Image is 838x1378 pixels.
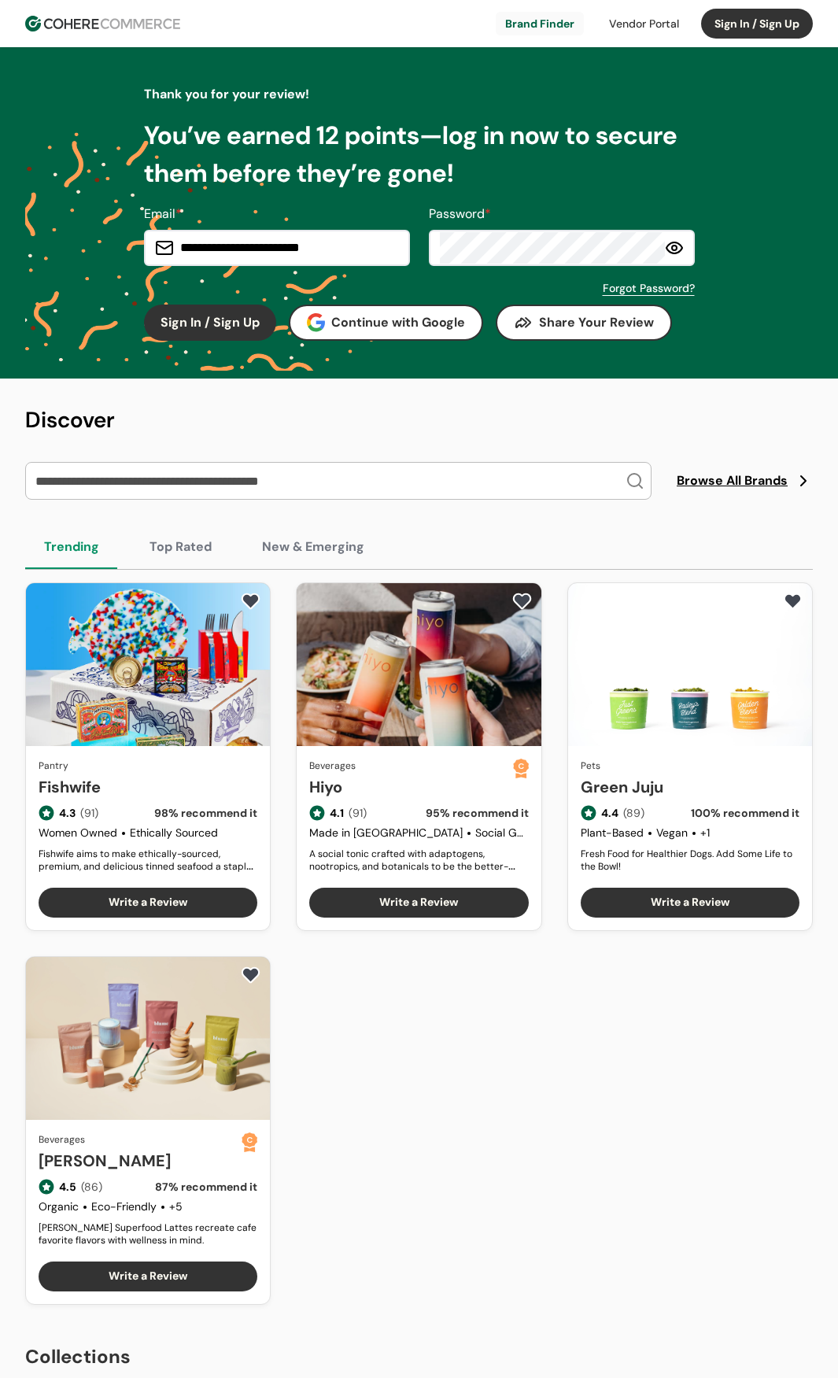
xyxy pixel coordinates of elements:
button: add to favorite [509,589,535,613]
button: add to favorite [780,589,806,613]
a: Fishwife [39,775,257,799]
h2: Collections [25,1343,813,1371]
span: Browse All Brands [677,471,788,490]
div: Continue with Google [307,313,466,332]
button: Top Rated [131,525,231,569]
span: Discover [25,405,115,434]
button: add to favorite [238,963,264,987]
span: Email [144,205,175,222]
a: Forgot Password? [603,280,695,297]
p: Thank you for your review! [144,85,695,104]
button: Write a Review [309,888,528,918]
button: Sign In / Sign Up [144,305,276,341]
button: Write a Review [39,1262,257,1291]
img: Cohere Logo [25,16,180,31]
p: You’ve earned 12 points—log in now to secure them before they’re gone! [144,116,695,192]
span: Password [429,205,485,222]
button: Sign In / Sign Up [701,9,813,39]
button: Trending [25,525,118,569]
a: Browse All Brands [677,471,813,490]
button: Write a Review [39,888,257,918]
a: Green Juju [581,775,799,799]
a: [PERSON_NAME] [39,1149,242,1173]
button: add to favorite [238,589,264,613]
button: Continue with Google [289,305,484,341]
a: Hiyo [309,775,512,799]
button: Share Your Review [496,305,672,341]
button: Write a Review [581,888,799,918]
button: New & Emerging [243,525,383,569]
